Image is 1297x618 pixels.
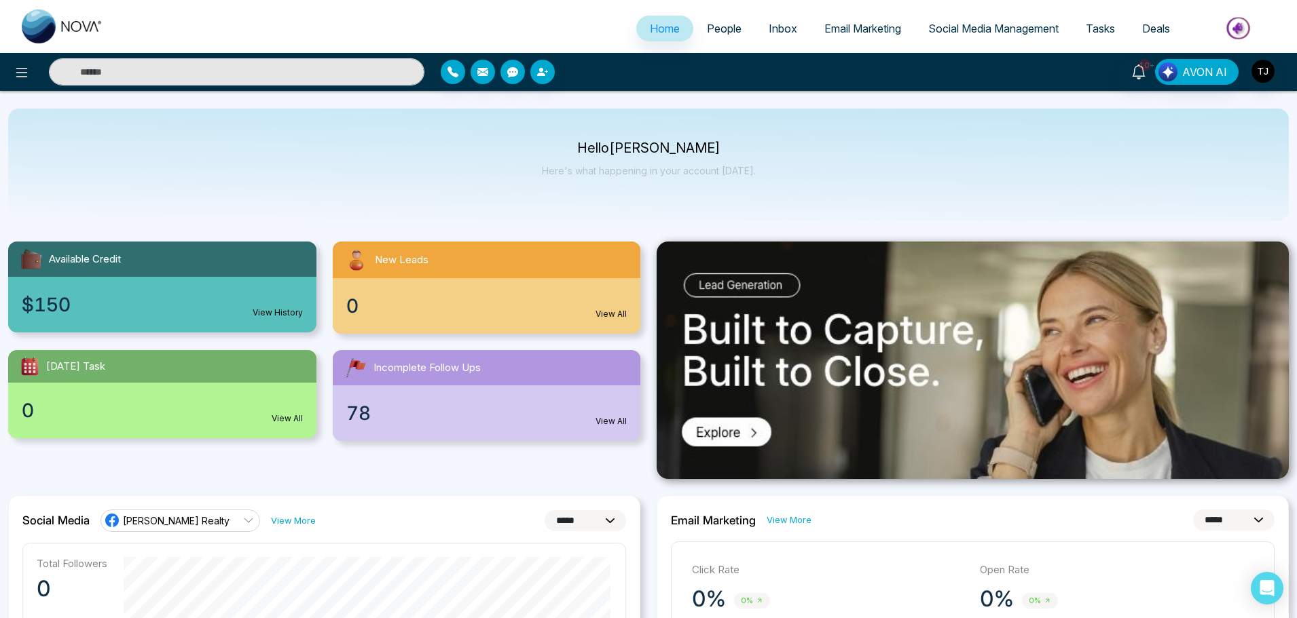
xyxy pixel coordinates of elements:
[1129,16,1184,41] a: Deals
[1072,16,1129,41] a: Tasks
[123,514,230,527] span: [PERSON_NAME] Realty
[1158,62,1177,81] img: Lead Flow
[767,514,811,526] a: View More
[671,514,756,527] h2: Email Marketing
[373,360,481,376] span: Incomplete Follow Ups
[1142,22,1170,35] span: Deals
[22,514,90,527] h2: Social Media
[980,585,1014,613] p: 0%
[915,16,1072,41] a: Social Media Management
[1086,22,1115,35] span: Tasks
[769,22,797,35] span: Inbox
[1122,59,1155,83] a: 10+
[734,593,770,609] span: 0%
[755,16,811,41] a: Inbox
[271,514,316,527] a: View More
[1190,13,1289,43] img: Market-place.gif
[344,355,368,380] img: followUps.svg
[928,22,1059,35] span: Social Media Management
[325,242,649,334] a: New Leads0View All
[707,22,742,35] span: People
[542,165,756,176] p: Here's what happening in your account [DATE].
[272,412,303,425] a: View All
[19,247,43,271] img: availableCredit.svg
[1022,593,1058,609] span: 0%
[542,142,756,154] p: Hello [PERSON_NAME]
[22,290,71,319] span: $150
[325,350,649,441] a: Incomplete Follow Ups78View All
[346,292,359,320] span: 0
[46,359,105,374] span: [DATE] Task
[1251,572,1283,604] div: Open Intercom Messenger
[692,562,966,578] p: Click Rate
[253,307,303,319] a: View History
[37,557,107,570] p: Total Followers
[344,247,369,273] img: newLeads.svg
[650,22,680,35] span: Home
[693,16,755,41] a: People
[22,396,34,425] span: 0
[596,308,627,320] a: View All
[19,355,41,377] img: todayTask.svg
[1252,60,1275,83] img: User Avatar
[596,415,627,427] a: View All
[1139,59,1151,71] span: 10+
[980,562,1254,578] p: Open Rate
[692,585,726,613] p: 0%
[22,9,103,43] img: Nova CRM Logo
[636,16,693,41] a: Home
[346,399,371,427] span: 78
[811,16,915,41] a: Email Marketing
[49,252,121,267] span: Available Credit
[375,252,428,268] span: New Leads
[37,575,107,602] p: 0
[1155,59,1239,85] button: AVON AI
[657,242,1289,479] img: .
[1182,64,1227,80] span: AVON AI
[824,22,901,35] span: Email Marketing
